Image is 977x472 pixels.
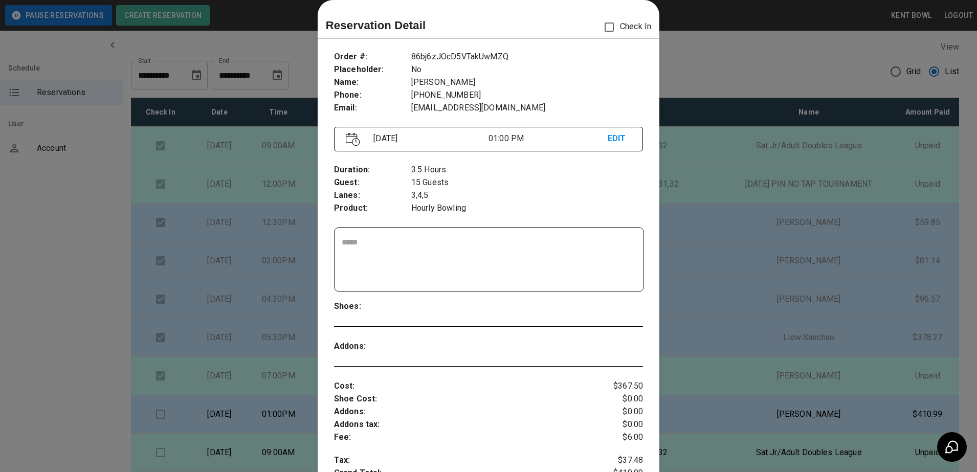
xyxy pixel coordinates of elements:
p: 3.5 Hours [411,164,643,176]
p: [EMAIL_ADDRESS][DOMAIN_NAME] [411,102,643,115]
img: Vector [346,132,360,146]
p: Tax : [334,454,592,467]
p: $0.00 [592,393,643,406]
p: $6.00 [592,431,643,444]
p: 3,4,5 [411,189,643,202]
p: Email : [334,102,411,115]
p: Placeholder : [334,63,411,76]
p: No [411,63,643,76]
p: Fee : [334,431,592,444]
p: $0.00 [592,418,643,431]
p: Product : [334,202,411,215]
p: [DATE] [369,132,488,145]
p: Addons : [334,406,592,418]
p: 15 Guests [411,176,643,189]
p: $37.48 [592,454,643,467]
p: [PERSON_NAME] [411,76,643,89]
p: Duration : [334,164,411,176]
p: Shoes : [334,300,411,313]
p: Reservation Detail [326,17,426,34]
p: Lanes : [334,189,411,202]
p: Name : [334,76,411,89]
p: Shoe Cost : [334,393,592,406]
p: Cost : [334,380,592,393]
p: $367.50 [592,380,643,393]
p: EDIT [608,132,632,145]
p: Phone : [334,89,411,102]
p: Addons : [334,340,411,353]
p: [PHONE_NUMBER] [411,89,643,102]
p: 01:00 PM [488,132,608,145]
p: Check In [598,16,651,38]
p: $0.00 [592,406,643,418]
p: Guest : [334,176,411,189]
p: Order # : [334,51,411,63]
p: Addons tax : [334,418,592,431]
p: 86bj6zJOcD5VTakUwMZQ [411,51,643,63]
p: Hourly Bowling [411,202,643,215]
